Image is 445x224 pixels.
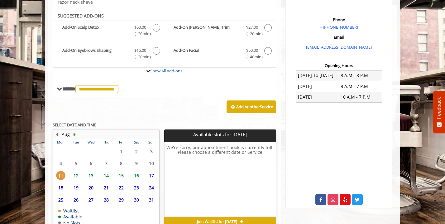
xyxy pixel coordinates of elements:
div: Scissor Cut Add-onS [53,10,276,68]
span: 12 [71,171,81,180]
th: Tue [68,139,83,145]
td: Select day12 [68,169,83,182]
b: Add Another Service [236,104,273,110]
td: Select day29 [114,194,129,206]
td: Select day21 [98,182,113,194]
h3: Opening Hours [291,63,387,68]
span: (+20min ) [131,54,150,60]
span: 17 [147,171,156,180]
span: Feedback [436,97,442,119]
td: Select day19 [68,182,83,194]
span: 31 [147,195,156,204]
span: 27 [86,195,96,204]
p: Available slots for [DATE] [167,132,273,137]
td: Select day18 [53,182,68,194]
td: Select day11 [53,169,68,182]
span: 29 [117,195,126,204]
span: 11 [56,171,65,180]
span: 15 [117,171,126,180]
td: Select day20 [84,182,98,194]
span: (+20min ) [243,31,261,37]
b: Add-On Scalp Detox [62,24,128,37]
label: Add-On Beard Trim [167,24,272,39]
td: [DATE] [296,81,339,92]
button: Next Month [72,131,77,138]
td: Select day24 [144,182,159,194]
td: 8 A.M - 7 P.M [339,81,382,92]
button: Add AnotherService [227,100,276,114]
a: [EMAIL_ADDRESS][DOMAIN_NAME] [306,44,372,50]
td: Select day15 [114,169,129,182]
label: Add-On Scalp Detox [56,24,161,39]
span: 16 [132,171,141,180]
b: Add-On [PERSON_NAME] Trim [174,24,240,37]
h3: Phone [293,17,385,22]
a: Show All Add-ons [150,68,182,74]
span: (+40min ) [243,54,261,60]
b: SELECT DATE AND TIME [53,122,96,128]
span: 13 [86,171,96,180]
span: 26 [71,195,81,204]
td: Select day28 [98,194,113,206]
button: Feedback - Show survey [433,91,445,133]
label: Add-On Facial [167,47,272,62]
button: Aug [62,131,70,138]
td: Select day25 [53,194,68,206]
td: Select day14 [98,169,113,182]
a: + [PHONE_NUMBER] [320,24,358,30]
td: Select day27 [84,194,98,206]
td: Select day23 [129,182,144,194]
th: Mon [53,139,68,145]
span: 14 [102,171,111,180]
td: Waitlist [58,208,82,213]
span: 23 [132,183,141,192]
button: Previous Month [55,131,60,138]
td: 10 A.M - 7 P.M [339,92,382,102]
span: 30 [132,195,141,204]
span: $15.00 [134,47,146,54]
span: $50.00 [246,47,258,54]
b: Add-On Eyebrows Shaping [62,47,128,60]
td: [DATE] [296,92,339,102]
td: Available [58,214,82,219]
h3: Email [293,35,385,39]
span: 28 [102,195,111,204]
td: Select day31 [144,194,159,206]
label: Add-On Eyebrows Shaping [56,47,161,62]
span: 19 [71,183,81,192]
span: $50.00 [134,24,146,31]
td: Select day17 [144,169,159,182]
span: 24 [147,183,156,192]
th: Wed [84,139,98,145]
span: (+20min ) [131,31,150,37]
h6: We're sorry, our appointment book is currently full. Please choose a different date or Service [165,145,275,214]
span: 22 [117,183,126,192]
td: Select day16 [129,169,144,182]
td: [DATE] To [DATE] [296,70,339,81]
b: Add-On Facial [174,47,240,60]
td: Select day26 [68,194,83,206]
th: Sat [129,139,144,145]
span: $27.00 [246,24,258,31]
span: 18 [56,183,65,192]
span: 25 [56,195,65,204]
th: Thu [98,139,113,145]
span: 20 [86,183,96,192]
b: SUGGESTED ADD-ONS [58,13,104,19]
th: Sun [144,139,159,145]
td: Select day13 [84,169,98,182]
td: Select day30 [129,194,144,206]
span: 21 [102,183,111,192]
th: Fri [114,139,129,145]
td: 8 A.M - 8 P.M [339,70,382,81]
td: Select day22 [114,182,129,194]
